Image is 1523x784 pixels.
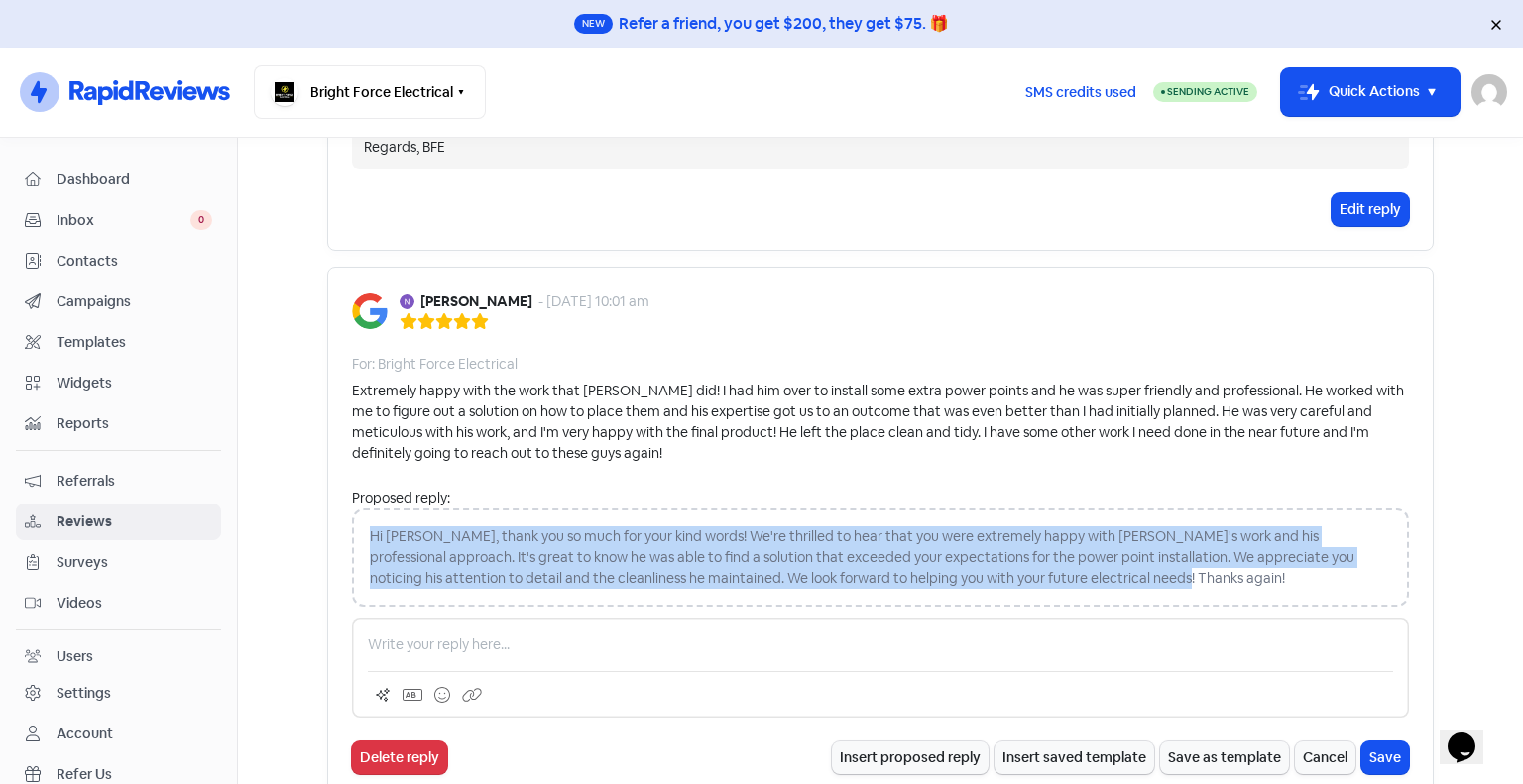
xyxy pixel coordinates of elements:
span: Templates [57,332,212,353]
div: Hi [PERSON_NAME], thank you so much for your kind words! We're thrilled to hear that you were ext... [352,508,1409,607]
span: New [574,14,613,34]
div: For: Bright Force Electrical [352,354,518,375]
div: Account [57,724,113,744]
a: Videos [16,585,221,621]
div: Extremely happy with the work that [PERSON_NAME] did! I had him over to install some extra power ... [352,381,1409,464]
span: Sending Active [1167,85,1249,98]
span: Reviews [57,511,212,532]
div: Refer a friend, you get $200, they get $75. 🎁 [619,12,949,36]
span: Campaigns [57,291,212,312]
iframe: chat widget [1440,705,1503,764]
span: 0 [190,210,212,230]
a: Account [16,716,221,752]
a: Dashboard [16,162,221,198]
div: Proposed reply: [352,488,1409,508]
span: SMS credits used [1025,82,1136,103]
span: Surveys [57,552,212,573]
button: Edit reply [1332,193,1409,226]
b: [PERSON_NAME] [420,291,532,312]
div: Users [57,646,93,667]
a: Inbox 0 [16,202,221,239]
span: Referrals [57,471,212,492]
img: Image [352,293,388,329]
a: Reviews [16,504,221,540]
span: Widgets [57,373,212,393]
button: Cancel [1295,741,1355,774]
button: Delete reply [352,741,447,774]
span: Reports [57,413,212,434]
img: Avatar [400,294,414,309]
a: Campaigns [16,283,221,320]
a: Contacts [16,243,221,280]
a: Templates [16,324,221,361]
button: Insert saved template [995,741,1154,774]
a: SMS credits used [1008,80,1153,101]
a: Surveys [16,544,221,581]
button: Bright Force Electrical [254,65,486,119]
a: Referrals [16,463,221,500]
a: Sending Active [1153,80,1257,104]
span: Contacts [57,251,212,272]
button: Insert proposed reply [832,741,989,774]
button: Save [1361,741,1409,774]
a: Users [16,638,221,675]
div: - [DATE] 10:01 am [538,291,649,312]
img: User [1471,74,1507,110]
a: Widgets [16,365,221,401]
a: Settings [16,675,221,712]
div: Settings [57,683,111,704]
button: Save as template [1160,741,1289,774]
span: Videos [57,593,212,614]
button: Quick Actions [1281,68,1460,116]
a: Reports [16,405,221,442]
span: Inbox [57,210,190,231]
span: Dashboard [57,169,212,190]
